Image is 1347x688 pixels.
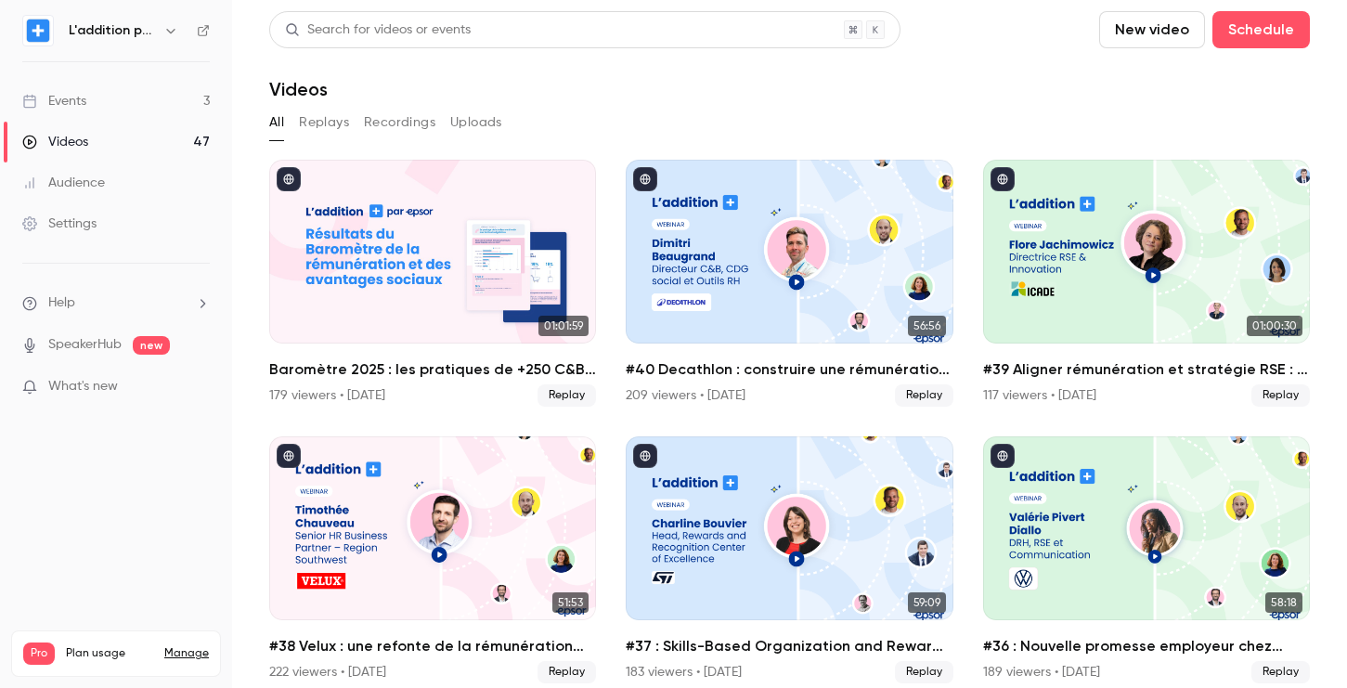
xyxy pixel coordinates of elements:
[269,436,596,683] a: 51:53#38 Velux : une refonte de la rémunération pour plus de clarté et d’attractivité222 viewers ...
[277,167,301,191] button: published
[538,316,589,336] span: 01:01:59
[626,635,952,657] h2: #37 : Skills-Based Organization and Rewards avec STMicroelectronics
[538,384,596,407] span: Replay
[269,160,596,407] li: Baromètre 2025 : les pratiques de +250 C&B qui font la différence
[269,358,596,381] h2: Baromètre 2025 : les pratiques de +250 C&B qui font la différence
[69,21,156,40] h6: L'addition par Epsor
[983,160,1310,407] li: #39 Aligner rémunération et stratégie RSE : le pari d'ICADE
[1251,661,1310,683] span: Replay
[1247,316,1302,336] span: 01:00:30
[164,646,209,661] a: Manage
[626,663,742,682] div: 183 viewers • [DATE]
[626,160,952,407] li: #40 Decathlon : construire une rémunération engagée et équitable
[552,592,589,613] span: 51:53
[22,92,86,110] div: Events
[991,167,1015,191] button: published
[23,643,55,665] span: Pro
[983,663,1100,682] div: 189 viewers • [DATE]
[983,160,1310,407] a: 01:00:30#39 Aligner rémunération et stratégie RSE : le pari d'ICADE117 viewers • [DATE]Replay
[299,108,349,137] button: Replays
[22,214,97,233] div: Settings
[22,293,210,313] li: help-dropdown-opener
[626,436,952,683] li: #37 : Skills-Based Organization and Rewards avec STMicroelectronics
[48,377,118,396] span: What's new
[633,167,657,191] button: published
[48,293,75,313] span: Help
[269,663,386,682] div: 222 viewers • [DATE]
[22,133,88,151] div: Videos
[364,108,435,137] button: Recordings
[1265,592,1302,613] span: 58:18
[133,336,170,355] span: new
[908,316,946,336] span: 56:56
[269,160,596,407] a: 01:01:59Baromètre 2025 : les pratiques de +250 C&B qui font la différence179 viewers • [DATE]Replay
[538,661,596,683] span: Replay
[48,335,122,355] a: SpeakerHub
[626,436,952,683] a: 59:09#37 : Skills-Based Organization and Rewards avec STMicroelectronics183 viewers • [DATE]Replay
[285,20,471,40] div: Search for videos or events
[626,358,952,381] h2: #40 Decathlon : construire une rémunération engagée et équitable
[269,436,596,683] li: #38 Velux : une refonte de la rémunération pour plus de clarté et d’attractivité
[1212,11,1310,48] button: Schedule
[626,386,745,405] div: 209 viewers • [DATE]
[269,11,1310,677] section: Videos
[269,386,385,405] div: 179 viewers • [DATE]
[626,160,952,407] a: 56:56#40 Decathlon : construire une rémunération engagée et équitable209 viewers • [DATE]Replay
[269,108,284,137] button: All
[908,592,946,613] span: 59:09
[66,646,153,661] span: Plan usage
[983,635,1310,657] h2: #36 : Nouvelle promesse employeur chez Volkswagen
[983,358,1310,381] h2: #39 Aligner rémunération et stratégie RSE : le pari d'ICADE
[895,661,953,683] span: Replay
[1099,11,1205,48] button: New video
[895,384,953,407] span: Replay
[991,444,1015,468] button: published
[277,444,301,468] button: published
[1251,384,1310,407] span: Replay
[450,108,502,137] button: Uploads
[23,16,53,45] img: L'addition par Epsor
[22,174,105,192] div: Audience
[269,78,328,100] h1: Videos
[983,386,1096,405] div: 117 viewers • [DATE]
[983,436,1310,683] li: #36 : Nouvelle promesse employeur chez Volkswagen
[983,436,1310,683] a: 58:18#36 : Nouvelle promesse employeur chez Volkswagen189 viewers • [DATE]Replay
[269,635,596,657] h2: #38 Velux : une refonte de la rémunération pour plus de clarté et d’attractivité
[633,444,657,468] button: published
